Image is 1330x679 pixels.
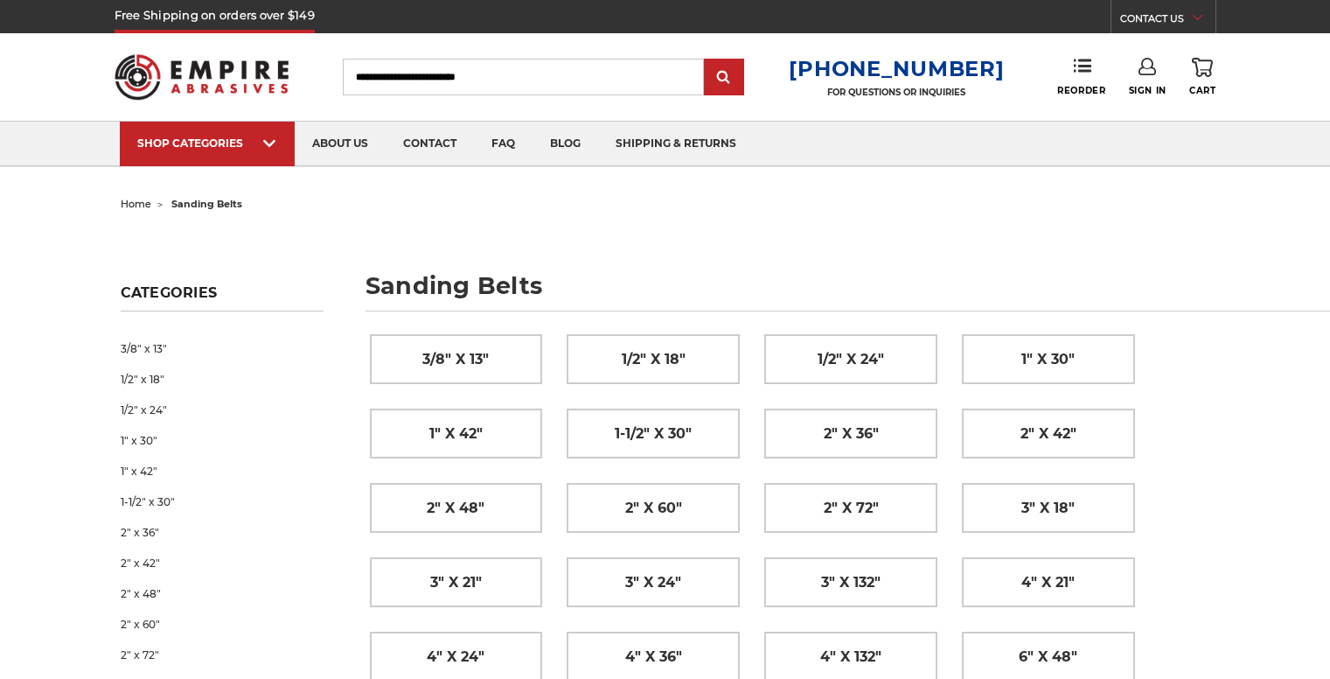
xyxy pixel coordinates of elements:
a: 3" x 132" [765,558,937,606]
span: 4" x 24" [427,642,484,672]
a: 1" x 42" [121,456,324,486]
input: Submit [707,60,742,95]
span: 2" x 36" [824,419,879,449]
a: contact [386,122,474,166]
a: 1/2" x 18" [121,364,324,395]
a: 2" x 72" [765,484,937,532]
a: 1" x 42" [371,409,542,458]
a: 2" x 48" [371,484,542,532]
span: 4" x 36" [625,642,682,672]
a: 2" x 48" [121,578,324,609]
span: Cart [1189,85,1215,96]
a: blog [533,122,598,166]
span: 1/2" x 24" [818,345,884,374]
a: 1/2" x 24" [765,335,937,383]
span: 2" x 48" [427,493,484,523]
span: Sign In [1129,85,1166,96]
span: 1-1/2" x 30" [615,419,692,449]
a: 1" x 30" [963,335,1134,383]
span: 3" x 24" [625,568,681,598]
span: Reorder [1057,85,1105,96]
a: 2" x 60" [568,484,739,532]
a: 1-1/2" x 30" [568,409,739,458]
span: 3" x 18" [1021,493,1075,523]
span: 3/8" x 13" [422,345,489,374]
a: 2" x 42" [963,409,1134,458]
div: SHOP CATEGORIES [137,136,277,150]
a: 2" x 60" [121,609,324,640]
span: 6" x 48" [1019,642,1077,672]
span: 2" x 42" [1020,419,1076,449]
a: 1-1/2" x 30" [121,486,324,517]
a: CONTACT US [1120,9,1215,33]
a: 2" x 42" [121,548,324,578]
a: 3" x 24" [568,558,739,606]
span: 1" x 30" [1021,345,1075,374]
a: 2" x 36" [121,517,324,548]
span: 3" x 132" [821,568,881,598]
img: Empire Abrasives [115,43,289,111]
p: FOR QUESTIONS OR INQUIRIES [789,87,1004,98]
span: 2" x 72" [824,493,879,523]
a: about us [295,122,386,166]
a: 1" x 30" [121,425,324,456]
a: [PHONE_NUMBER] [789,56,1004,81]
a: Cart [1189,58,1215,96]
span: sanding belts [171,198,242,210]
a: Reorder [1057,58,1105,95]
span: 4" x 132" [820,642,881,672]
a: 1/2" x 18" [568,335,739,383]
span: 3" x 21" [430,568,482,598]
a: 3/8" x 13" [121,333,324,364]
span: 4" x 21" [1021,568,1075,598]
a: 2" x 36" [765,409,937,458]
a: shipping & returns [598,122,754,166]
h5: Categories [121,284,324,311]
span: 1/2" x 18" [622,345,686,374]
a: 4" x 21" [963,558,1134,606]
span: 1" x 42" [429,419,483,449]
a: 2" x 72" [121,640,324,670]
a: 3" x 21" [371,558,542,606]
a: 3" x 18" [963,484,1134,532]
a: 1/2" x 24" [121,395,324,425]
span: 2" x 60" [625,493,682,523]
a: home [121,198,151,210]
a: faq [474,122,533,166]
a: 3/8" x 13" [371,335,542,383]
